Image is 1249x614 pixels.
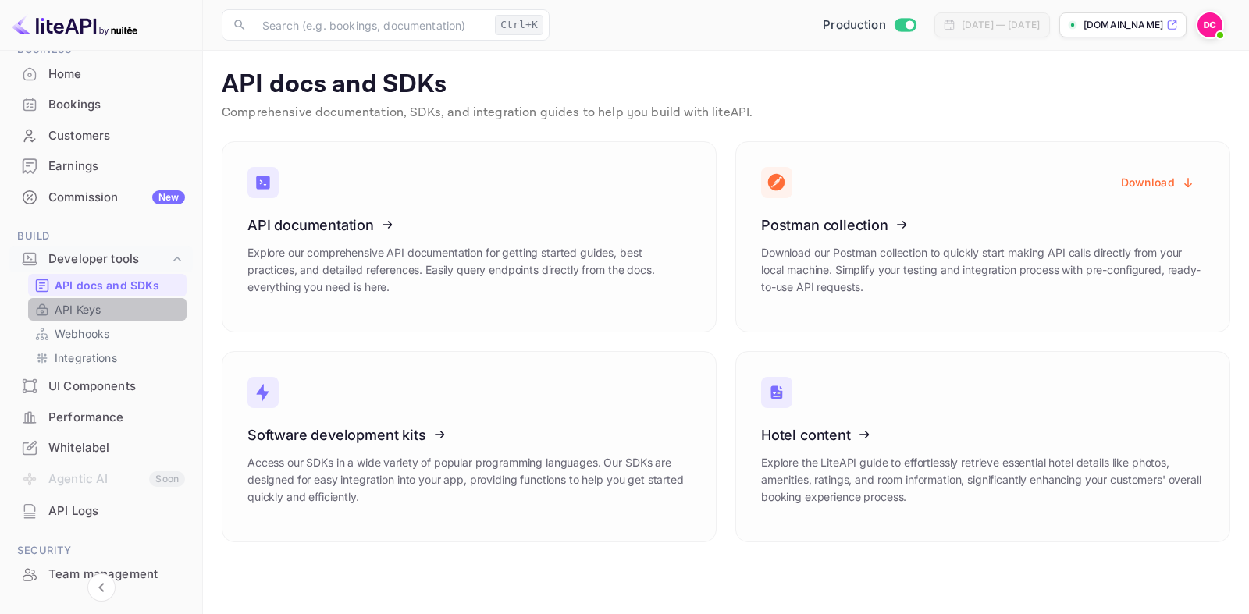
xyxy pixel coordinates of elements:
h3: API documentation [247,217,691,233]
a: API Keys [34,301,180,318]
button: Collapse navigation [87,573,116,602]
p: API Keys [55,301,101,318]
a: Software development kitsAccess our SDKs in a wide variety of popular programming languages. Our ... [222,351,717,542]
h3: Postman collection [761,217,1205,233]
div: API docs and SDKs [28,274,187,296]
p: [DOMAIN_NAME] [1084,18,1163,32]
div: [DATE] — [DATE] [962,18,1040,32]
div: Integrations [28,346,187,369]
div: Whitelabel [48,439,185,457]
div: Bookings [9,90,193,120]
div: Customers [48,127,185,145]
a: Performance [9,403,193,431]
p: API docs and SDKs [55,277,160,293]
div: Performance [48,409,185,427]
div: API Logs [48,502,185,520]
span: Production [823,16,886,34]
a: API documentationExplore our comprehensive API documentation for getting started guides, best pra... [222,141,717,332]
p: Download our Postman collection to quickly start making API calls directly from your local machin... [761,244,1205,296]
span: Security [9,542,193,559]
div: Customers [9,121,193,151]
div: API Keys [28,298,187,321]
div: API Logs [9,496,193,527]
p: Access our SDKs in a wide variety of popular programming languages. Our SDKs are designed for eas... [247,454,691,506]
div: Home [9,59,193,90]
p: Integrations [55,350,117,366]
div: Team management [48,566,185,584]
a: Bookings [9,90,193,119]
input: Search (e.g. bookings, documentation) [253,9,489,41]
div: Earnings [48,158,185,176]
div: Performance [9,403,193,433]
div: Ctrl+K [495,15,543,35]
div: Bookings [48,96,185,114]
a: Home [9,59,193,88]
button: Download [1112,167,1205,197]
p: Comprehensive documentation, SDKs, and integration guides to help you build with liteAPI. [222,104,1230,122]
p: API docs and SDKs [222,69,1230,101]
a: UI Components [9,371,193,400]
div: UI Components [48,378,185,396]
a: Webhooks [34,325,180,342]
p: Explore the LiteAPI guide to effortlessly retrieve essential hotel details like photos, amenities... [761,454,1205,506]
a: Integrations [34,350,180,366]
div: Switch to Sandbox mode [817,16,922,34]
a: Whitelabel [9,433,193,462]
div: Whitelabel [9,433,193,463]
h3: Software development kits [247,427,691,443]
a: API Logs [9,496,193,525]
div: UI Components [9,371,193,402]
div: Commission [48,189,185,207]
a: Hotel contentExplore the LiteAPI guide to effortlessly retrieve essential hotel details like phot... [735,351,1230,542]
a: Team management [9,559,193,588]
div: New [152,190,185,204]
a: CommissionNew [9,183,193,211]
h3: Hotel content [761,427,1205,443]
a: Earnings [9,151,193,180]
div: Webhooks [28,322,187,345]
a: API docs and SDKs [34,277,180,293]
div: Earnings [9,151,193,182]
div: CommissionNew [9,183,193,213]
div: Developer tools [9,246,193,273]
div: Home [48,66,185,83]
div: Developer tools [48,250,169,268]
img: LiteAPI logo [12,12,137,37]
img: Dale Castaldi [1197,12,1222,37]
p: Explore our comprehensive API documentation for getting started guides, best practices, and detai... [247,244,691,296]
a: Customers [9,121,193,150]
span: Build [9,228,193,245]
div: Team management [9,559,193,590]
p: Webhooks [55,325,109,342]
